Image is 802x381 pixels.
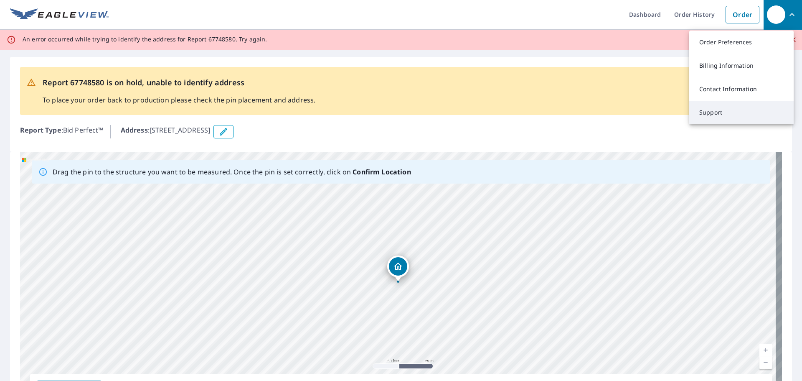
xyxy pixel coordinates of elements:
[759,356,772,369] a: Current Level 19, Zoom Out
[43,77,315,88] p: Report 67748580 is on hold, unable to identify address
[689,101,794,124] a: Support
[387,256,409,281] div: Dropped pin, building 1, Residential property, 208 W Pecan St Seymour, TX 76380
[121,125,211,138] p: : [STREET_ADDRESS]
[10,8,109,21] img: EV Logo
[353,167,411,176] b: Confirm Location
[689,54,794,77] a: Billing Information
[23,36,267,43] p: An error occurred while trying to identify the address for Report 67748580. Try again.
[121,125,148,135] b: Address
[43,95,315,105] p: To place your order back to production please check the pin placement and address.
[759,344,772,356] a: Current Level 19, Zoom In
[726,6,759,23] a: Order
[20,125,61,135] b: Report Type
[689,31,794,54] a: Order Preferences
[53,167,411,177] p: Drag the pin to the structure you want to be measured. Once the pin is set correctly, click on
[689,77,794,101] a: Contact Information
[20,125,104,138] p: : Bid Perfect™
